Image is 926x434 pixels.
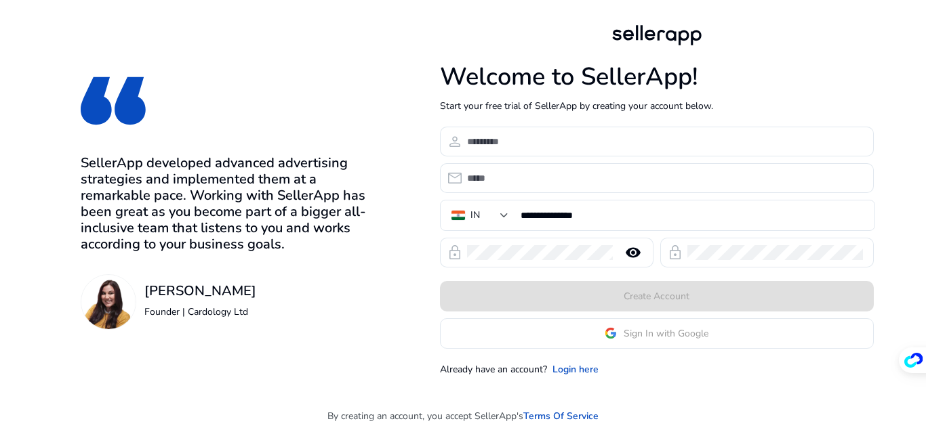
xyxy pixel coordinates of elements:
[447,244,463,261] span: lock
[440,62,874,91] h1: Welcome to SellerApp!
[447,133,463,150] span: person
[447,170,463,186] span: email
[81,155,370,253] h3: SellerApp developed advanced advertising strategies and implemented them at a remarkable pace. Wo...
[144,305,256,319] p: Founder | Cardology Ltd
[144,283,256,299] h3: [PERSON_NAME]
[552,362,599,376] a: Login here
[440,99,874,113] p: Start your free trial of SellerApp by creating your account below.
[617,244,649,261] mat-icon: remove_red_eye
[667,244,683,261] span: lock
[470,208,480,223] div: IN
[523,409,599,423] a: Terms Of Service
[440,362,547,376] p: Already have an account?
